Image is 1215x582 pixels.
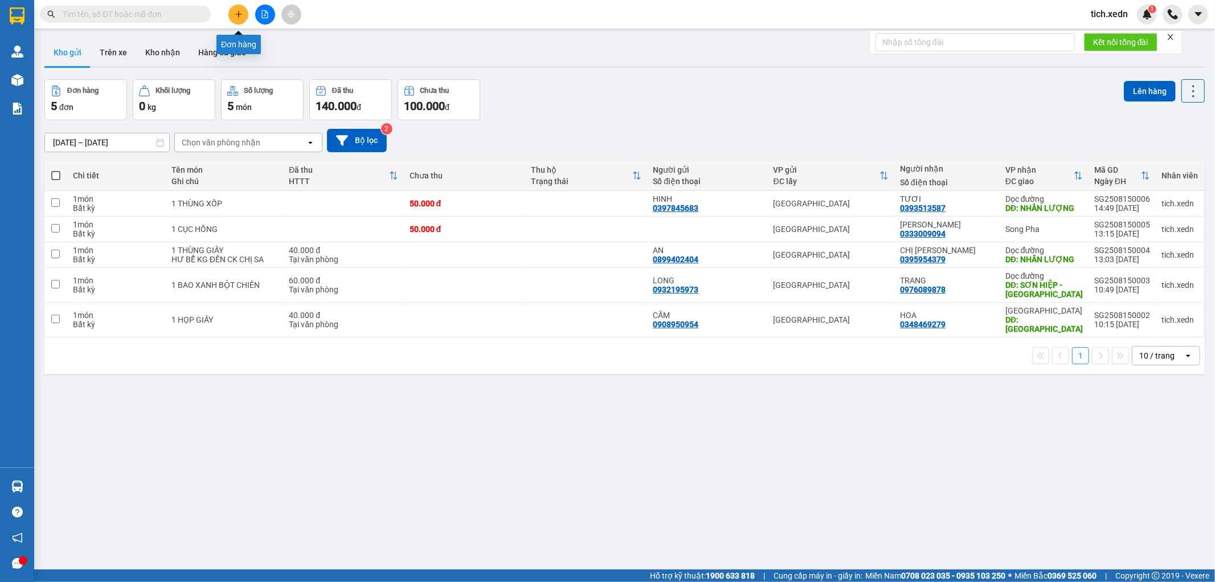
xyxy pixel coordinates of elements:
button: Lên hàng [1124,81,1176,101]
img: warehouse-icon [11,74,23,86]
span: ⚪️ [1008,573,1012,578]
b: [DOMAIN_NAME] [96,43,157,52]
div: Tại văn phòng [289,255,398,264]
th: Toggle SortBy [525,161,647,191]
div: 10:15 [DATE] [1094,320,1150,329]
div: 0395954379 [900,255,946,264]
div: 1 BAO XANH BỘT CHIÊN [171,280,277,290]
button: Khối lượng0kg [133,79,215,120]
span: close [1167,33,1175,41]
div: 1 HỌP GIẤY [171,315,277,324]
div: SG2508150003 [1094,276,1150,285]
div: 40.000 đ [289,311,398,320]
div: Thu hộ [531,165,632,174]
span: aim [287,10,295,18]
div: Khối lượng [156,87,190,95]
img: solution-icon [11,103,23,115]
div: Bất kỳ [73,255,160,264]
div: Dọc đường [1005,246,1083,255]
div: 0393513587 [900,204,946,213]
span: | [1105,569,1107,582]
div: 50.000 đ [410,225,520,234]
span: 140.000 [316,99,357,113]
button: caret-down [1188,5,1208,25]
div: 0976089878 [900,285,946,294]
input: Select a date range. [45,133,169,152]
span: notification [12,532,23,543]
div: TRANG [900,276,994,285]
div: CẤM [653,311,762,320]
div: HTTT [289,177,388,186]
div: Trạng thái [531,177,632,186]
button: Kho gửi [44,39,91,66]
img: logo-vxr [10,7,24,25]
div: SG2508150004 [1094,246,1150,255]
div: DĐ: SƠN HIỆP - KHÁNH SƠN [1005,280,1083,299]
input: Nhập số tổng đài [876,33,1075,51]
th: Toggle SortBy [768,161,894,191]
button: Bộ lọc [327,129,387,152]
img: warehouse-icon [11,481,23,493]
span: đơn [59,103,73,112]
div: Nhân viên [1161,171,1198,180]
div: tich.xedn [1161,250,1198,259]
input: Tìm tên, số ĐT hoặc mã đơn [63,8,197,21]
div: 40.000 đ [289,246,398,255]
button: Kết nối tổng đài [1084,33,1157,51]
div: tich.xedn [1161,225,1198,234]
strong: 1900 633 818 [706,571,755,580]
div: 0333009094 [900,229,946,238]
span: tich.xedn [1082,7,1137,21]
div: Tại văn phòng [289,285,398,294]
span: 1 [1150,5,1154,13]
button: plus [228,5,248,25]
strong: 0708 023 035 - 0935 103 250 [901,571,1005,580]
img: warehouse-icon [11,46,23,58]
div: 0899402404 [653,255,698,264]
div: CHỊ PHƯƠNG [900,246,994,255]
div: 0397845683 [653,204,698,213]
div: 1 CỤC HỒNG [171,225,277,234]
span: Miền Bắc [1014,569,1097,582]
button: Hàng đã giao [189,39,255,66]
button: 1 [1072,347,1089,364]
button: Đơn hàng5đơn [44,79,127,120]
span: Hỗ trợ kỹ thuật: [650,569,755,582]
div: tich.xedn [1161,199,1198,208]
b: Xe Đăng Nhân [14,74,50,127]
div: Chưa thu [410,171,520,180]
div: SG2508150005 [1094,220,1150,229]
div: Số lượng [244,87,273,95]
div: 13:15 [DATE] [1094,229,1150,238]
div: Số điện thoại [900,178,994,187]
div: Đơn hàng [67,87,99,95]
span: Cung cấp máy in - giấy in: [774,569,862,582]
th: Toggle SortBy [1000,161,1089,191]
div: [GEOGRAPHIC_DATA] [774,280,889,290]
div: 1 món [73,220,160,229]
div: VP nhận [1005,165,1074,174]
div: HOA [900,311,994,320]
div: DĐ: NHÂN LƯỢNG [1005,204,1083,213]
span: plus [235,10,243,18]
div: Người nhận [900,164,994,173]
div: VP gửi [774,165,879,174]
div: 1 món [73,276,160,285]
div: BÍCH PHƯƠNG [900,220,994,229]
div: ĐC giao [1005,177,1074,186]
button: aim [281,5,301,25]
span: kg [148,103,156,112]
span: file-add [261,10,269,18]
div: 0348469279 [900,320,946,329]
div: Tên món [171,165,277,174]
button: Kho nhận [136,39,189,66]
div: HƯ BỂ KG ĐỀN CK CHỊ SA [171,255,277,264]
div: tich.xedn [1161,315,1198,324]
div: 14:49 [DATE] [1094,204,1150,213]
button: Trên xe [91,39,136,66]
svg: open [306,138,315,147]
sup: 2 [381,123,392,135]
div: Chi tiết [73,171,160,180]
div: Bất kỳ [73,320,160,329]
div: Đã thu [289,165,388,174]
